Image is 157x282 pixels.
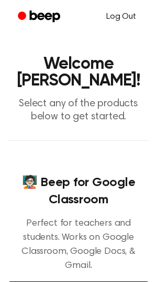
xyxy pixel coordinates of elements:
[8,217,149,273] p: Perfect for teachers and students. Works on Google Classroom, Google Docs, & Gmail.
[8,56,149,89] h1: Welcome [PERSON_NAME]!
[10,7,70,27] a: Beep
[8,174,149,209] h4: 🧑🏻‍🏫 Beep for Google Classroom
[96,4,147,29] a: Log Out
[8,97,149,124] p: Select any of the products below to get started.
